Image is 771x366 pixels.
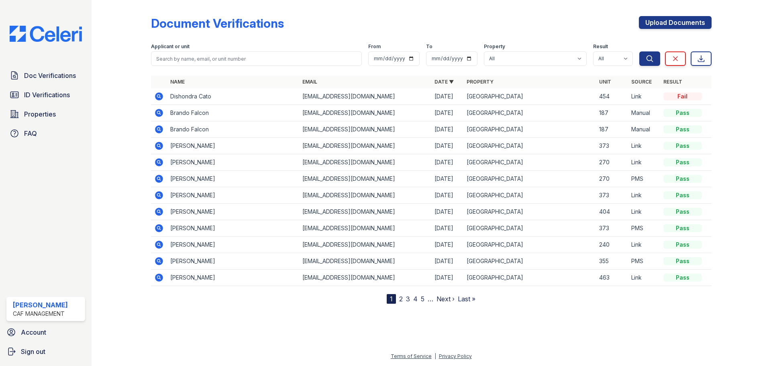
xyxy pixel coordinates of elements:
td: 373 [596,138,628,154]
td: [PERSON_NAME] [167,237,299,253]
a: Properties [6,106,85,122]
td: Link [628,187,660,204]
td: 240 [596,237,628,253]
a: Date ▼ [434,79,454,85]
td: [GEOGRAPHIC_DATA] [463,237,596,253]
td: [DATE] [431,88,463,105]
td: [EMAIL_ADDRESS][DOMAIN_NAME] [299,154,431,171]
td: PMS [628,220,660,237]
td: 355 [596,253,628,270]
td: [DATE] [431,253,463,270]
span: Sign out [21,347,45,356]
div: Pass [663,241,702,249]
a: 5 [421,295,424,303]
td: [GEOGRAPHIC_DATA] [463,154,596,171]
td: [PERSON_NAME] [167,270,299,286]
a: 3 [406,295,410,303]
div: Pass [663,109,702,117]
div: CAF Management [13,310,68,318]
td: Dishondra Cato [167,88,299,105]
td: [GEOGRAPHIC_DATA] [463,187,596,204]
td: [GEOGRAPHIC_DATA] [463,253,596,270]
span: Account [21,327,46,337]
td: Link [628,154,660,171]
td: [PERSON_NAME] [167,253,299,270]
span: … [428,294,433,304]
td: Link [628,138,660,154]
td: [EMAIL_ADDRESS][DOMAIN_NAME] [299,204,431,220]
a: ID Verifications [6,87,85,103]
span: Doc Verifications [24,71,76,80]
td: [DATE] [431,187,463,204]
td: 454 [596,88,628,105]
label: To [426,43,432,50]
div: | [434,353,436,359]
td: [GEOGRAPHIC_DATA] [463,121,596,138]
td: Brando Falcon [167,105,299,121]
td: [EMAIL_ADDRESS][DOMAIN_NAME] [299,138,431,154]
td: [DATE] [431,237,463,253]
div: 1 [387,294,396,304]
td: [GEOGRAPHIC_DATA] [463,138,596,154]
td: [DATE] [431,220,463,237]
a: 2 [399,295,403,303]
a: Unit [599,79,611,85]
span: ID Verifications [24,90,70,100]
td: [PERSON_NAME] [167,187,299,204]
a: 4 [413,295,418,303]
td: 373 [596,220,628,237]
td: [DATE] [431,105,463,121]
td: [EMAIL_ADDRESS][DOMAIN_NAME] [299,237,431,253]
div: Pass [663,142,702,150]
label: Property [484,43,505,50]
td: PMS [628,171,660,187]
td: [GEOGRAPHIC_DATA] [463,220,596,237]
a: Doc Verifications [6,67,85,84]
div: Pass [663,191,702,199]
span: FAQ [24,129,37,138]
a: Source [631,79,652,85]
a: Property [467,79,494,85]
div: Pass [663,158,702,166]
td: 373 [596,187,628,204]
div: Document Verifications [151,16,284,31]
td: 187 [596,105,628,121]
label: Result [593,43,608,50]
img: CE_Logo_Blue-a8612792a0a2168367f1c8372b55b34899dd931a85d93a1a3d3e32e68fde9ad4.png [3,26,88,42]
div: Pass [663,257,702,265]
td: Link [628,204,660,220]
td: [EMAIL_ADDRESS][DOMAIN_NAME] [299,253,431,270]
td: [EMAIL_ADDRESS][DOMAIN_NAME] [299,105,431,121]
td: 187 [596,121,628,138]
td: [EMAIL_ADDRESS][DOMAIN_NAME] [299,88,431,105]
td: [GEOGRAPHIC_DATA] [463,171,596,187]
td: [GEOGRAPHIC_DATA] [463,105,596,121]
div: [PERSON_NAME] [13,300,68,310]
td: [DATE] [431,138,463,154]
a: Sign out [3,344,88,360]
a: Name [170,79,185,85]
td: [GEOGRAPHIC_DATA] [463,204,596,220]
span: Properties [24,109,56,119]
td: [PERSON_NAME] [167,204,299,220]
td: [PERSON_NAME] [167,220,299,237]
td: [DATE] [431,121,463,138]
td: [DATE] [431,270,463,286]
td: [DATE] [431,154,463,171]
td: [EMAIL_ADDRESS][DOMAIN_NAME] [299,187,431,204]
a: Upload Documents [639,16,712,29]
div: Pass [663,274,702,282]
td: Link [628,270,660,286]
div: Pass [663,224,702,232]
td: PMS [628,253,660,270]
td: [PERSON_NAME] [167,154,299,171]
td: 463 [596,270,628,286]
td: [EMAIL_ADDRESS][DOMAIN_NAME] [299,270,431,286]
td: Link [628,237,660,253]
td: Brando Falcon [167,121,299,138]
td: [EMAIL_ADDRESS][DOMAIN_NAME] [299,220,431,237]
td: [GEOGRAPHIC_DATA] [463,88,596,105]
td: [PERSON_NAME] [167,138,299,154]
td: [EMAIL_ADDRESS][DOMAIN_NAME] [299,121,431,138]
